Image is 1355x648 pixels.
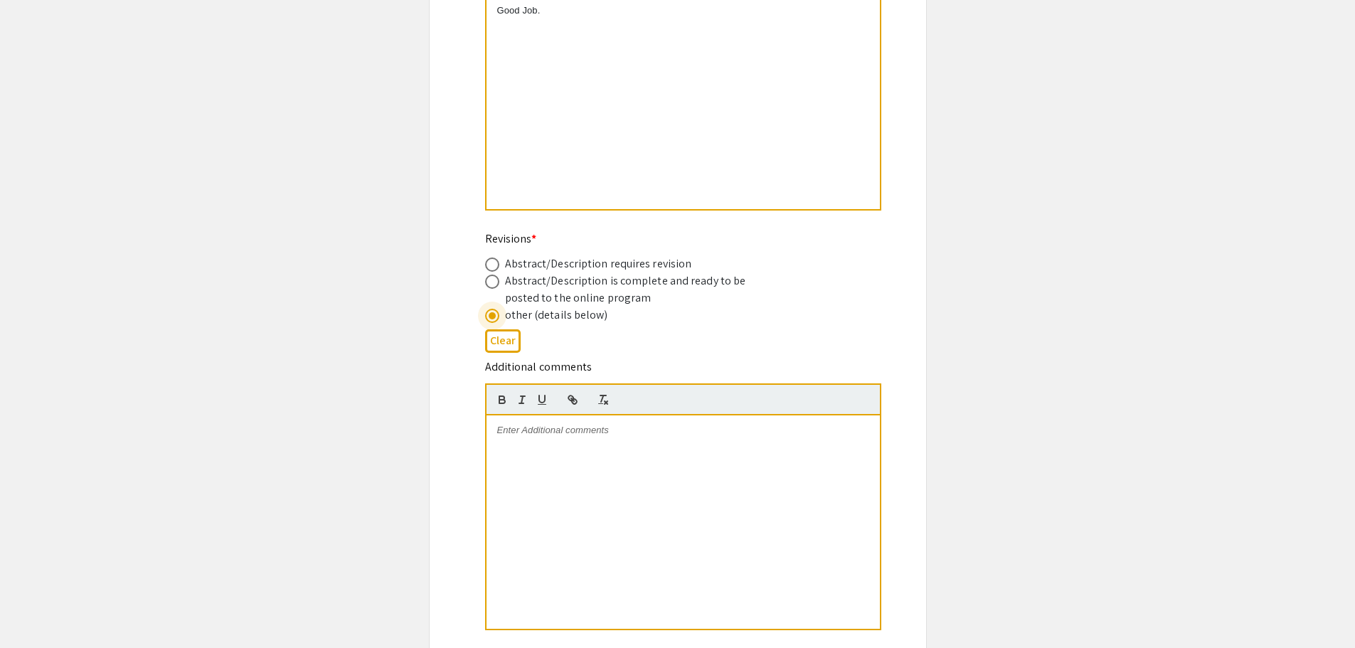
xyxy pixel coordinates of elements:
[485,359,593,374] mat-label: Additional comments
[505,272,754,307] div: Abstract/Description is complete and ready to be posted to the online program
[505,255,692,272] div: Abstract/Description requires revision
[497,4,869,17] p: Good Job.
[11,584,60,637] iframe: Chat
[485,329,521,353] button: Clear
[505,307,608,324] div: other (details below)
[485,231,537,246] mat-label: Revisions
